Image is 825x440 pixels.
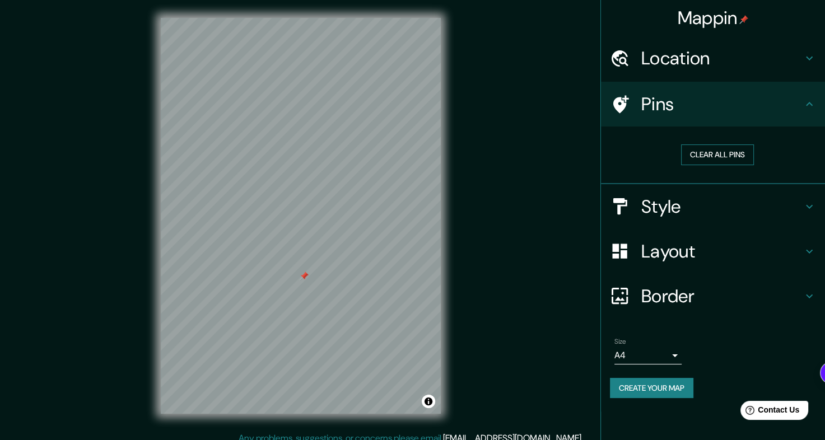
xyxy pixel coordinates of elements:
[601,274,825,319] div: Border
[601,36,825,81] div: Location
[601,82,825,127] div: Pins
[739,15,748,24] img: pin-icon.png
[641,93,803,115] h4: Pins
[161,18,441,414] canvas: Map
[725,396,813,428] iframe: Help widget launcher
[614,347,682,364] div: A4
[614,336,626,346] label: Size
[610,378,693,399] button: Create your map
[641,195,803,218] h4: Style
[678,7,749,29] h4: Mappin
[641,47,803,69] h4: Location
[601,184,825,229] div: Style
[422,395,435,408] button: Toggle attribution
[681,144,754,165] button: Clear all pins
[601,229,825,274] div: Layout
[641,240,803,263] h4: Layout
[641,285,803,307] h4: Border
